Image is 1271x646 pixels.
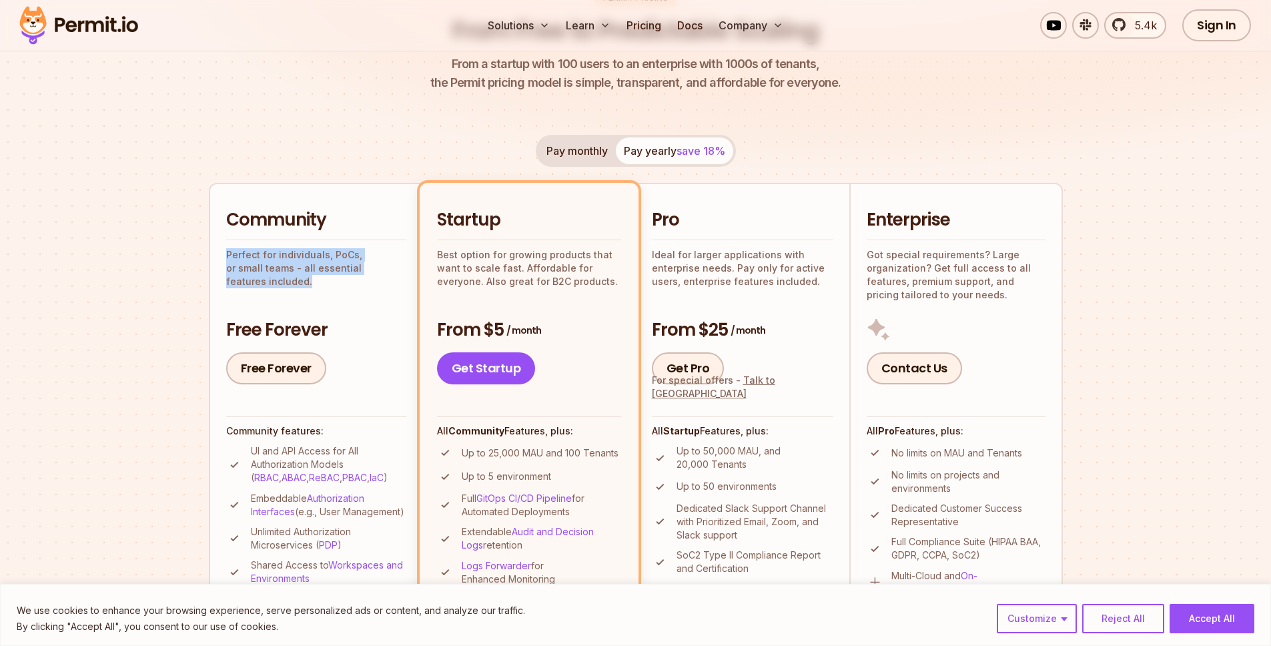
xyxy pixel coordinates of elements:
p: No limits on projects and environments [891,468,1045,495]
button: Customize [997,604,1077,633]
a: Audit and Decision Logs [462,526,594,551]
h3: From $5 [437,318,621,342]
p: Embeddable (e.g., User Management) [251,492,406,519]
a: GitOps CI/CD Pipeline [476,493,572,504]
h2: Startup [437,208,621,232]
p: By clicking "Accept All", you consent to our use of cookies. [17,619,525,635]
button: Reject All [1082,604,1164,633]
p: Full for Automated Deployments [462,492,621,519]
span: 5.4k [1127,17,1157,33]
a: ABAC [282,472,306,483]
button: Company [713,12,789,39]
a: RBAC [254,472,279,483]
button: Solutions [482,12,555,39]
p: Got special requirements? Large organization? Get full access to all features, premium support, a... [867,248,1045,302]
p: Dedicated Slack Support Channel with Prioritized Email, Zoom, and Slack support [677,502,833,542]
p: SoC2 Type II Compliance Report and Certification [677,549,833,575]
a: Authorization Interfaces [251,493,364,517]
p: Perfect for individuals, PoCs, or small teams - all essential features included. [226,248,406,288]
button: Learn [560,12,616,39]
p: Ideal for larger applications with enterprise needs. Pay only for active users, enterprise featur... [652,248,833,288]
strong: Startup [663,425,700,436]
p: Shared Access to [251,559,406,585]
h4: Community features: [226,424,406,438]
h3: Free Forever [226,318,406,342]
a: PDP [319,539,338,551]
a: Get Startup [437,352,536,384]
strong: Community [448,425,504,436]
p: the Permit pricing model is simple, transparent, and affordable for everyone. [430,55,841,92]
span: From a startup with 100 users to an enterprise with 1000s of tenants, [430,55,841,73]
p: No limits on MAU and Tenants [891,446,1022,460]
p: for Enhanced Monitoring [462,559,621,586]
p: Extendable retention [462,525,621,552]
h2: Enterprise [867,208,1045,232]
span: / month [506,324,541,337]
p: Multi-Cloud and Deployment Options [891,569,1045,596]
a: Pricing [621,12,667,39]
a: Sign In [1182,9,1251,41]
h4: All Features, plus: [867,424,1045,438]
a: PBAC [342,472,367,483]
p: Up to 5 environment [462,470,551,483]
img: Permit logo [13,3,144,48]
a: Get Pro [652,352,725,384]
button: Pay monthly [538,137,616,164]
a: IaC [370,472,384,483]
strong: Pro [878,425,895,436]
span: / month [731,324,765,337]
p: Up to 50,000 MAU, and 20,000 Tenants [677,444,833,471]
a: Free Forever [226,352,326,384]
p: Dedicated Customer Success Representative [891,502,1045,529]
a: 5.4k [1104,12,1166,39]
h3: From $25 [652,318,833,342]
h2: Community [226,208,406,232]
a: ReBAC [309,472,340,483]
h2: Pro [652,208,833,232]
a: Docs [672,12,708,39]
p: Up to 25,000 MAU and 100 Tenants [462,446,618,460]
p: Best option for growing products that want to scale fast. Affordable for everyone. Also great for... [437,248,621,288]
a: Contact Us [867,352,962,384]
h4: All Features, plus: [437,424,621,438]
p: Unlimited Authorization Microservices ( ) [251,525,406,552]
div: For special offers - [652,374,833,400]
a: Logs Forwarder [462,560,531,571]
p: Up to 50 environments [677,480,777,493]
p: We use cookies to enhance your browsing experience, serve personalized ads or content, and analyz... [17,603,525,619]
h4: All Features, plus: [652,424,833,438]
button: Accept All [1170,604,1254,633]
p: UI and API Access for All Authorization Models ( , , , , ) [251,444,406,485]
p: Enhanced Audit Log Retention (21 days, extendable) [677,583,833,609]
p: Full Compliance Suite (HIPAA BAA, GDPR, CCPA, SoC2) [891,535,1045,562]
